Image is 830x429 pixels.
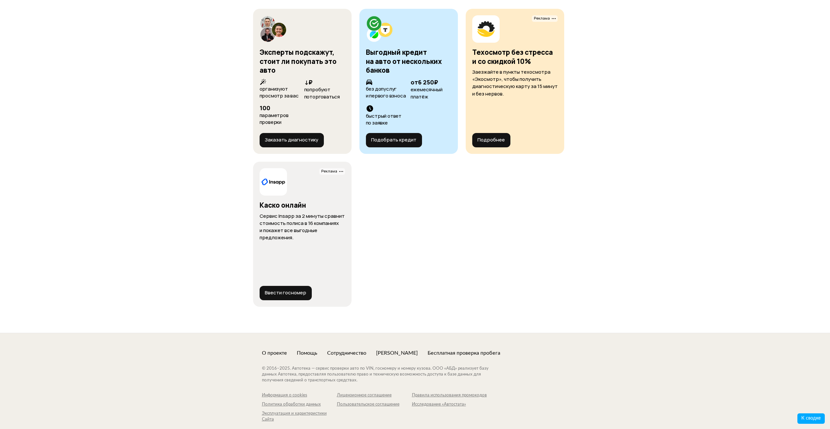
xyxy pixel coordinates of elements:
button: Ввести госномер [260,286,312,300]
span: организуют просмотр за вас [260,85,299,99]
a: Сотрудничество [327,349,366,357]
a: Лицензионное соглашение [337,392,412,398]
span: Реклама [534,16,550,21]
h3: Техосмотр без стресса и со скидкой 10% [472,48,553,66]
span: Реклама [321,169,337,174]
h3: Выгодный кредит на авто от нескольких банков [366,48,442,75]
span: Реклама [319,168,345,175]
a: Пользовательское соглашение [337,402,412,407]
a: Эксплуатация и характеристики Сайта [262,411,337,422]
a: Политика обработки данных [262,402,337,407]
a: Исследование «Автостата» [412,402,487,407]
span: попробуют поторговаться [304,86,340,100]
span: ↓₽ [304,78,312,86]
a: Бесплатная проверка пробега [428,349,500,357]
span: от 6 250 ₽ [411,78,438,86]
p: Заезжайте в пункты техосмотра «Экосмотр», чтобы получить диагностическую карту за 15 минут и без ... [472,68,558,97]
span: ежемесячный платёж [411,86,443,100]
button: Подобрать кредит [366,133,422,147]
a: Помощь [297,349,317,357]
div: © 2016– 2025 . Автотека — сервис проверки авто по VIN, госномеру и номеру кузова. ООО «АБД» реали... [262,366,502,383]
span: 100 [260,104,270,112]
button: К сводке [797,413,825,424]
p: Сервис Insapp за 2 минуты сравнит стоимость полиса в 16 компаниях и покажет все выгодные предложе... [260,213,345,241]
span: быстрый ответ по заявке [366,112,401,126]
span: Реклама [532,15,558,22]
span: К сводке [801,416,821,421]
button: Подробнее [472,133,510,147]
h3: Эксперты подскажут, стоит ли покупать это авто [260,48,337,75]
button: Заказать диагностику [260,133,324,147]
a: Правила использования промокодов [412,392,487,398]
a: Информация о cookies [262,392,337,398]
span: без допуслуг и первого взноса [366,85,406,99]
a: [PERSON_NAME] [376,349,418,357]
h3: Каско онлайн [260,200,306,210]
a: О проекте [262,349,287,357]
span: параметров проверки [260,112,289,126]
